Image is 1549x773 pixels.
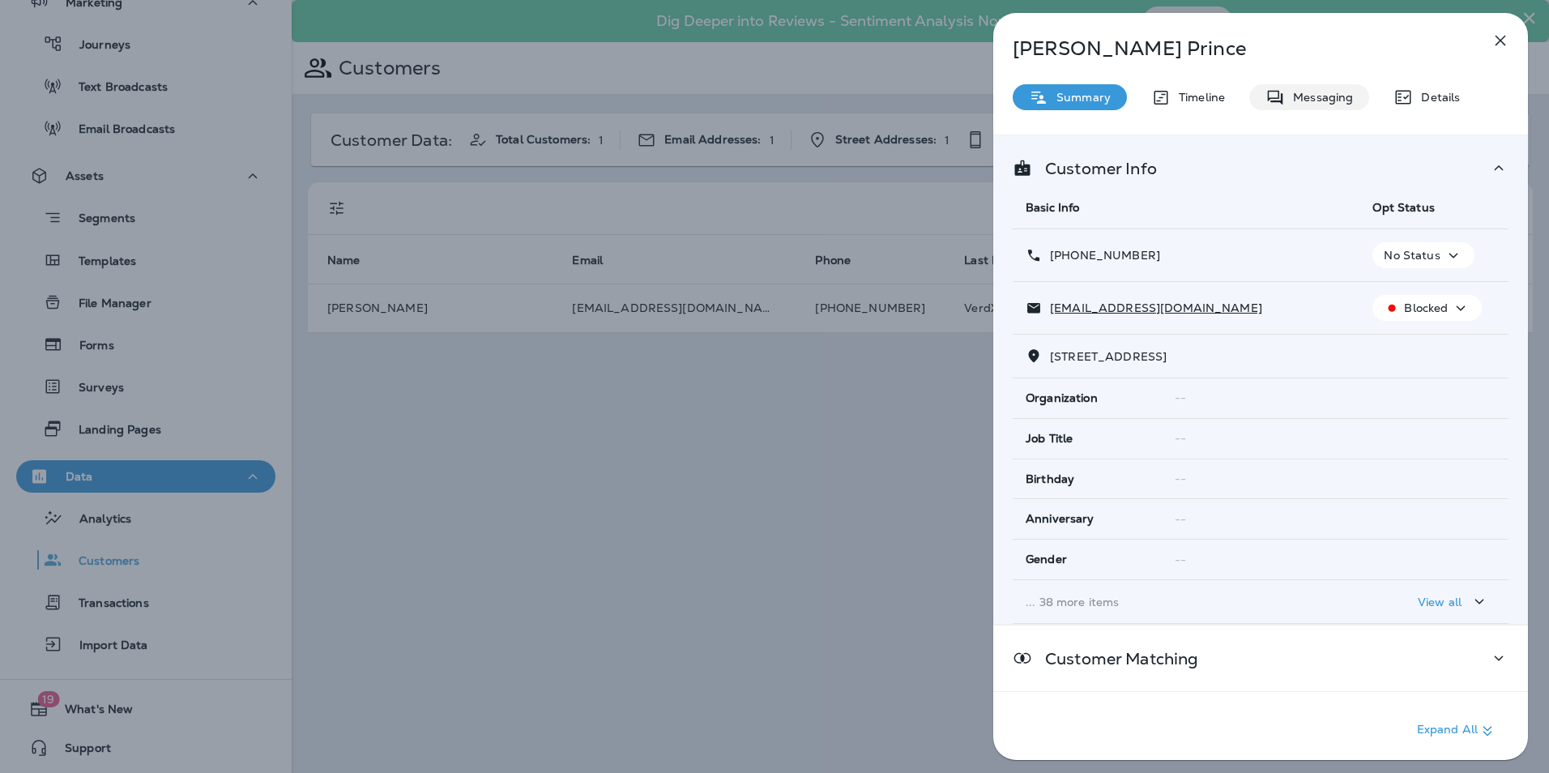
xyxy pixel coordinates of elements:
[1175,512,1186,527] span: --
[1042,301,1262,314] p: [EMAIL_ADDRESS][DOMAIN_NAME]
[1032,652,1198,665] p: Customer Matching
[1175,553,1186,567] span: --
[1026,432,1073,446] span: Job Title
[1032,162,1157,175] p: Customer Info
[1175,472,1186,486] span: --
[1026,596,1346,609] p: ... 38 more items
[1417,721,1497,741] p: Expand All
[1285,91,1353,104] p: Messaging
[1013,37,1455,60] p: [PERSON_NAME] Prince
[1175,391,1186,405] span: --
[1026,553,1067,566] span: Gender
[1418,596,1462,609] p: View all
[1404,301,1448,314] p: Blocked
[1410,716,1504,745] button: Expand All
[1372,200,1434,215] span: Opt Status
[1384,249,1440,262] p: No Status
[1372,295,1482,321] button: Blocked
[1026,391,1098,405] span: Organization
[1026,512,1095,526] span: Anniversary
[1411,587,1496,617] button: View all
[1026,472,1074,486] span: Birthday
[1413,91,1460,104] p: Details
[1048,91,1111,104] p: Summary
[1026,200,1079,215] span: Basic Info
[1050,349,1167,364] span: [STREET_ADDRESS]
[1175,431,1186,446] span: --
[1171,91,1225,104] p: Timeline
[1372,242,1474,268] button: No Status
[1042,249,1160,262] p: [PHONE_NUMBER]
